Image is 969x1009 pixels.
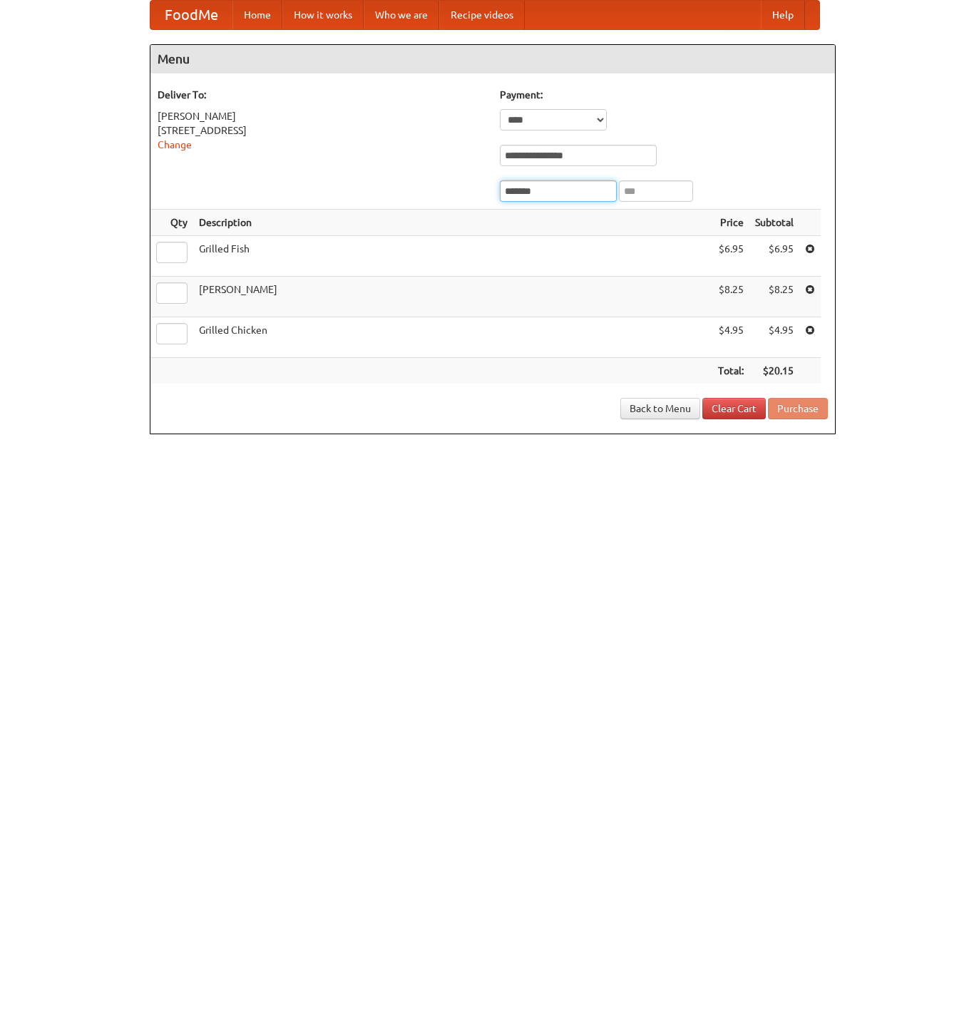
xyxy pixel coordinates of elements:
[712,317,749,358] td: $4.95
[749,358,799,384] th: $20.15
[712,358,749,384] th: Total:
[150,1,232,29] a: FoodMe
[620,398,700,419] a: Back to Menu
[500,88,828,102] h5: Payment:
[193,210,712,236] th: Description
[158,109,486,123] div: [PERSON_NAME]
[761,1,805,29] a: Help
[749,317,799,358] td: $4.95
[439,1,525,29] a: Recipe videos
[150,45,835,73] h4: Menu
[712,236,749,277] td: $6.95
[712,277,749,317] td: $8.25
[193,317,712,358] td: Grilled Chicken
[232,1,282,29] a: Home
[768,398,828,419] button: Purchase
[282,1,364,29] a: How it works
[158,88,486,102] h5: Deliver To:
[749,210,799,236] th: Subtotal
[158,139,192,150] a: Change
[712,210,749,236] th: Price
[364,1,439,29] a: Who we are
[749,236,799,277] td: $6.95
[193,236,712,277] td: Grilled Fish
[749,277,799,317] td: $8.25
[158,123,486,138] div: [STREET_ADDRESS]
[702,398,766,419] a: Clear Cart
[150,210,193,236] th: Qty
[193,277,712,317] td: [PERSON_NAME]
